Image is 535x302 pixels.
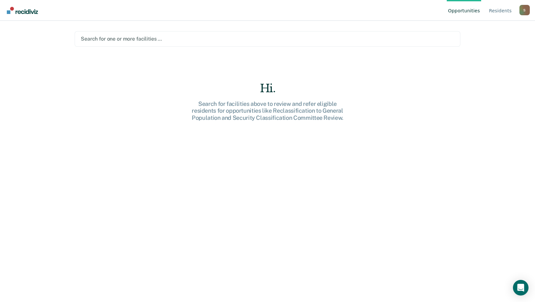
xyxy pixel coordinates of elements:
div: Open Intercom Messenger [513,280,529,296]
div: Search for facilities above to review and refer eligible residents for opportunities like Reclass... [164,100,371,121]
div: Hi. [164,82,371,95]
div: S [519,5,530,15]
button: Profile dropdown button [519,5,530,15]
img: Recidiviz [7,7,38,14]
